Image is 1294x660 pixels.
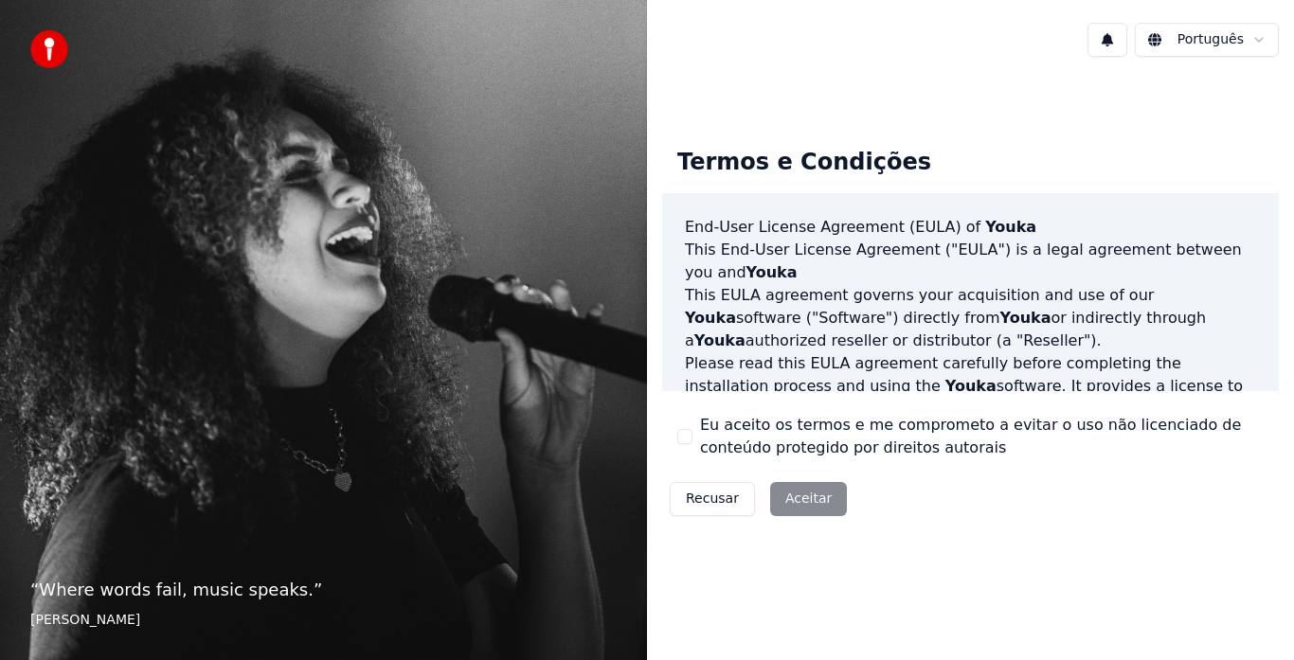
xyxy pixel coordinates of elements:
[662,133,946,193] div: Termos e Condições
[685,284,1256,352] p: This EULA agreement governs your acquisition and use of our software ("Software") directly from o...
[685,216,1256,239] h3: End-User License Agreement (EULA) of
[30,611,617,630] footer: [PERSON_NAME]
[945,377,997,395] span: Youka
[700,414,1264,459] label: Eu aceito os termos e me comprometo a evitar o uso não licenciado de conteúdo protegido por direi...
[685,352,1256,443] p: Please read this EULA agreement carefully before completing the installation process and using th...
[30,30,68,68] img: youka
[1000,309,1051,327] span: Youka
[670,482,755,516] button: Recusar
[685,239,1256,284] p: This End-User License Agreement ("EULA") is a legal agreement between you and
[746,263,798,281] span: Youka
[685,309,736,327] span: Youka
[694,331,746,349] span: Youka
[985,218,1036,236] span: Youka
[30,577,617,603] p: “ Where words fail, music speaks. ”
